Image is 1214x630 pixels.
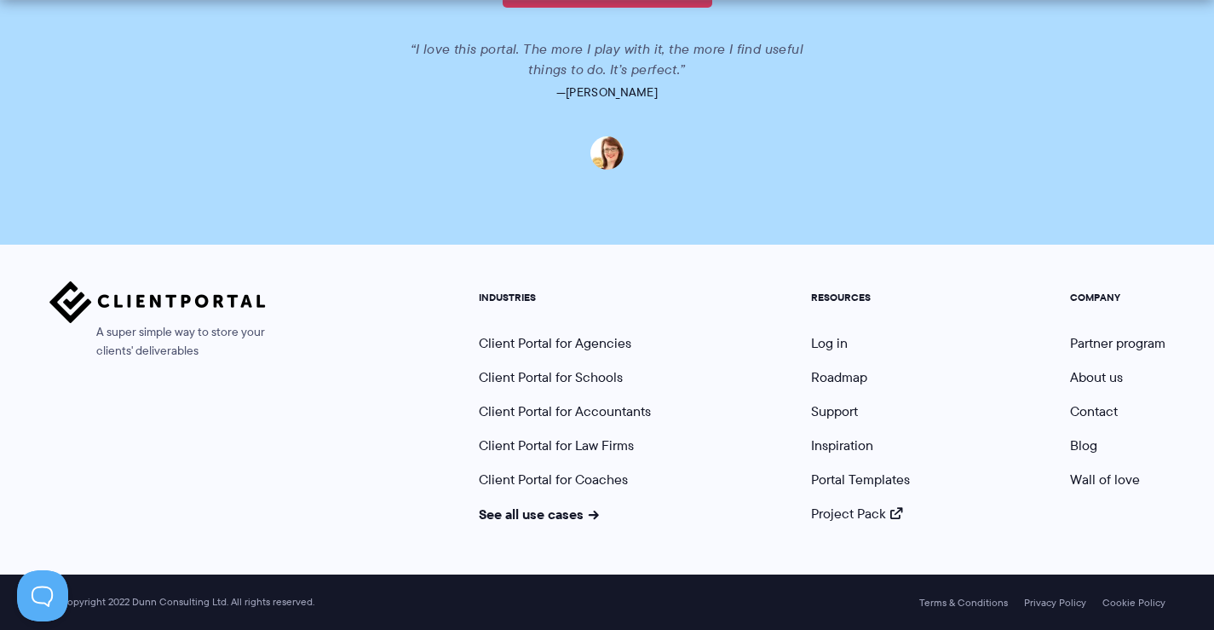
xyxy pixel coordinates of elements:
a: Terms & Conditions [919,597,1008,609]
a: Privacy Policy [1024,597,1086,609]
iframe: Toggle Customer Support [17,570,68,621]
a: Inspiration [811,436,873,455]
a: Support [811,402,858,421]
a: Client Portal for Coaches [479,470,628,489]
a: Log in [811,333,848,353]
a: Portal Templates [811,470,910,489]
p: “I love this portal. The more I play with it, the more I find useful things to do. It’s perfect.” [390,39,825,80]
span: A super simple way to store your clients' deliverables [49,323,266,361]
span: © Copyright 2022 Dunn Consulting Ltd. All rights reserved. [41,596,323,609]
h5: COMPANY [1070,292,1165,303]
a: See all use cases [479,504,600,524]
h5: RESOURCES [811,292,910,303]
a: Project Pack [811,504,903,523]
p: —[PERSON_NAME] [129,80,1085,104]
a: Roadmap [811,367,867,387]
a: Blog [1070,436,1097,455]
a: Cookie Policy [1102,597,1165,609]
a: About us [1070,367,1123,387]
a: Partner program [1070,333,1165,353]
a: Client Portal for Agencies [479,333,631,353]
a: Client Portal for Accountants [479,402,651,421]
a: Contact [1070,402,1118,421]
a: Client Portal for Schools [479,367,623,387]
a: Wall of love [1070,470,1140,489]
a: Client Portal for Law Firms [479,436,634,455]
h5: INDUSTRIES [479,292,651,303]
